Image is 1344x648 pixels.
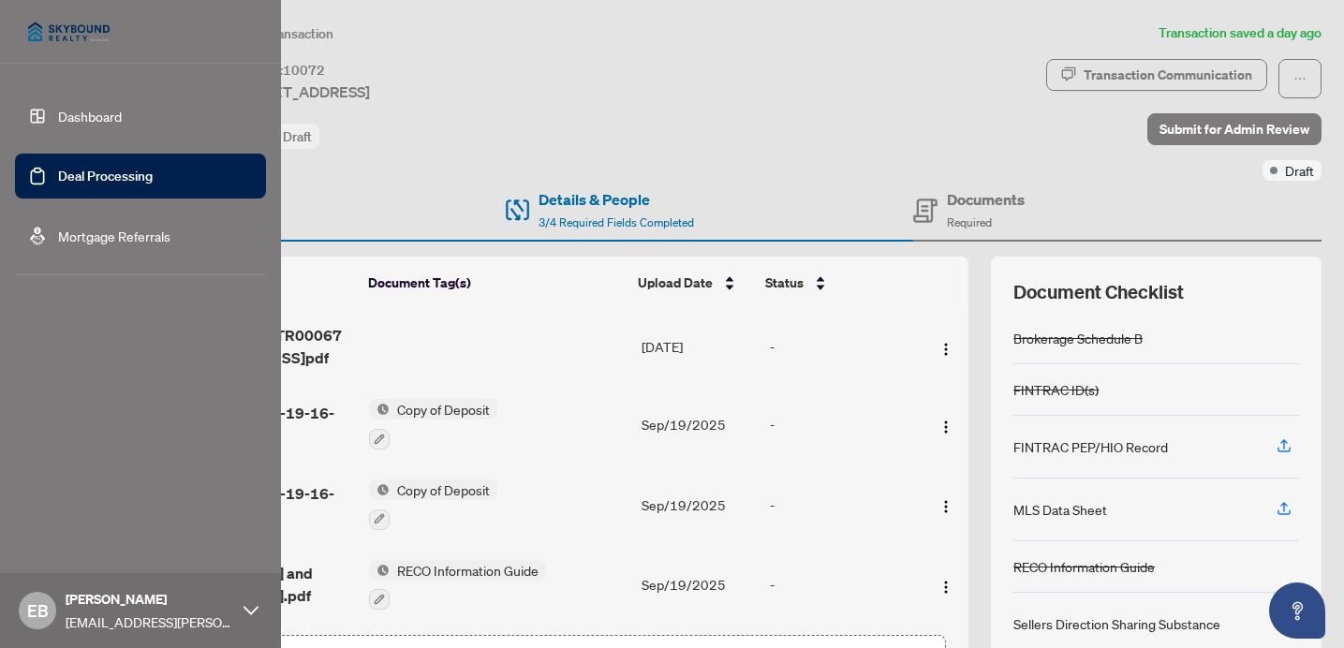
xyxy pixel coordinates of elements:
a: Deal Processing [58,168,153,184]
span: Upload Date [638,272,713,293]
span: Draft [283,128,312,145]
article: Transaction saved a day ago [1159,22,1322,44]
span: [STREET_ADDRESS] [232,81,370,103]
div: RECO Information Guide [1013,556,1155,577]
div: Brokerage Schedule B [1013,328,1143,348]
div: - [770,336,916,357]
img: Logo [938,580,953,595]
span: Required [947,215,992,229]
th: Document Tag(s) [361,257,630,309]
td: Sep/19/2025 [634,384,762,464]
span: View Transaction [233,25,333,42]
a: Dashboard [58,108,122,125]
button: Status IconRECO Information Guide [369,560,546,611]
img: Status Icon [369,560,390,581]
th: Status [758,257,918,309]
div: Transaction Communication [1084,60,1252,90]
img: Status Icon [369,399,390,420]
span: EB [27,597,49,624]
h4: Documents [947,188,1025,211]
button: Submit for Admin Review [1147,113,1322,145]
button: Logo [931,490,961,520]
div: - [770,574,916,595]
td: Sep/19/2025 [634,545,762,626]
span: [PERSON_NAME] [66,589,234,610]
button: Open asap [1269,582,1325,639]
button: Status IconCopy of Deposit [369,479,497,530]
span: Copy of Deposit [390,399,497,420]
img: Status Icon [369,479,390,500]
div: Sellers Direction Sharing Substance [1013,613,1220,634]
button: Logo [931,331,961,361]
button: Logo [931,569,961,599]
div: - [770,414,916,434]
span: Draft [1285,160,1314,181]
span: ellipsis [1293,72,1307,85]
span: Copy of Deposit [390,479,497,500]
img: Logo [938,342,953,357]
span: Document Checklist [1013,279,1184,305]
img: Logo [938,499,953,514]
span: RECO Information Guide [390,560,546,581]
td: Sep/19/2025 [634,464,762,545]
h4: Details & People [539,188,694,211]
td: [DATE] [634,309,762,384]
button: Status IconCopy of Deposit [369,399,497,449]
div: FINTRAC PEP/HIO Record [1013,436,1168,457]
span: Submit for Admin Review [1159,114,1309,144]
button: Transaction Communication [1046,59,1267,91]
img: Logo [938,420,953,434]
div: FINTRAC ID(s) [1013,379,1099,400]
div: - [770,494,916,515]
span: 3/4 Required Fields Completed [539,215,694,229]
a: Mortgage Referrals [58,228,170,244]
span: Status [765,272,804,293]
span: 10072 [283,62,325,79]
img: logo [15,9,123,54]
button: Logo [931,409,961,439]
div: MLS Data Sheet [1013,499,1107,520]
span: [EMAIL_ADDRESS][PERSON_NAME][DOMAIN_NAME] [66,611,234,632]
th: Upload Date [630,257,758,309]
